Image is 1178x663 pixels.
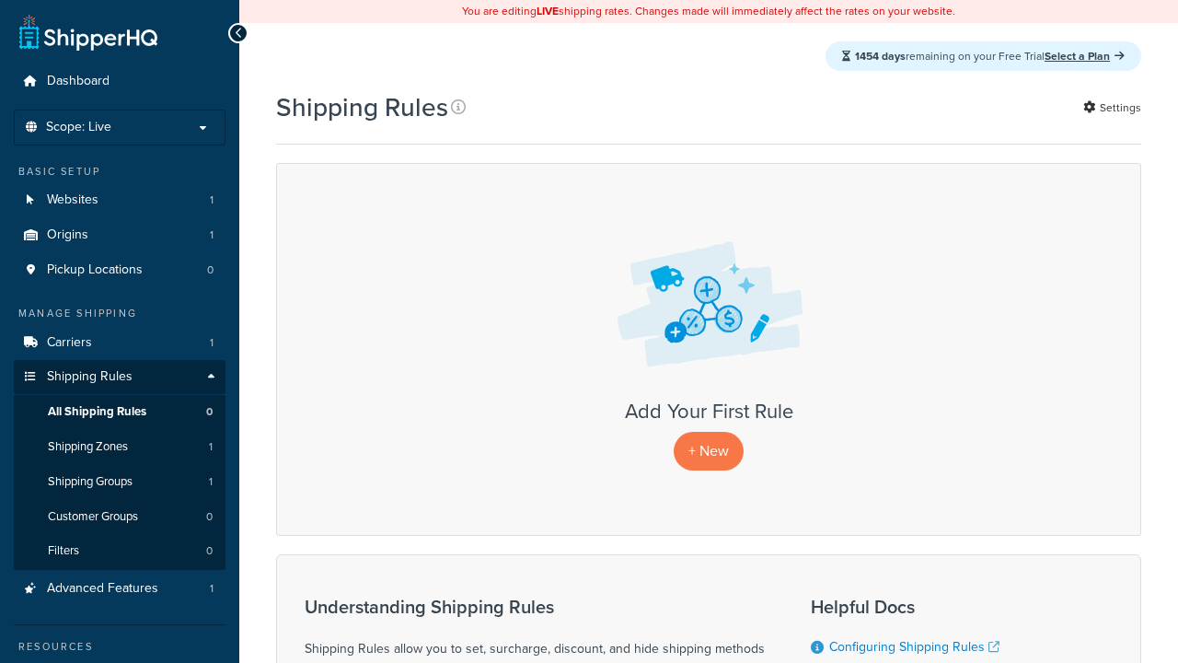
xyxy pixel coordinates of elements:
[14,218,225,252] li: Origins
[210,335,214,351] span: 1
[47,227,88,243] span: Origins
[537,3,559,19] b: LIVE
[14,218,225,252] a: Origins 1
[14,465,225,499] a: Shipping Groups 1
[206,543,213,559] span: 0
[210,227,214,243] span: 1
[295,401,1122,423] h3: Add Your First Rule
[210,192,214,208] span: 1
[14,500,225,534] li: Customer Groups
[829,637,999,657] a: Configuring Shipping Rules
[14,253,225,287] a: Pickup Locations 0
[47,192,98,208] span: Websites
[47,581,158,597] span: Advanced Features
[47,74,110,89] span: Dashboard
[1045,48,1125,64] a: Select a Plan
[14,430,225,464] li: Shipping Zones
[14,572,225,606] li: Advanced Features
[276,89,448,125] h1: Shipping Rules
[47,369,133,385] span: Shipping Rules
[209,439,213,455] span: 1
[48,509,138,525] span: Customer Groups
[14,326,225,360] li: Carriers
[47,335,92,351] span: Carriers
[1083,95,1141,121] a: Settings
[674,432,744,470] p: + New
[855,48,906,64] strong: 1454 days
[206,404,213,420] span: 0
[14,306,225,321] div: Manage Shipping
[14,465,225,499] li: Shipping Groups
[14,183,225,217] a: Websites 1
[14,64,225,99] a: Dashboard
[305,597,765,617] h3: Understanding Shipping Rules
[14,572,225,606] a: Advanced Features 1
[14,164,225,180] div: Basic Setup
[19,14,157,51] a: ShipperHQ Home
[48,404,146,420] span: All Shipping Rules
[14,326,225,360] a: Carriers 1
[826,41,1141,71] div: remaining on your Free Trial
[14,360,225,570] li: Shipping Rules
[207,262,214,278] span: 0
[14,430,225,464] a: Shipping Zones 1
[14,639,225,655] div: Resources
[206,509,213,525] span: 0
[210,581,214,597] span: 1
[209,474,213,490] span: 1
[14,395,225,429] li: All Shipping Rules
[14,534,225,568] li: Filters
[47,262,143,278] span: Pickup Locations
[811,597,1113,617] h3: Helpful Docs
[14,500,225,534] a: Customer Groups 0
[14,395,225,429] a: All Shipping Rules 0
[48,543,79,559] span: Filters
[14,534,225,568] a: Filters 0
[48,474,133,490] span: Shipping Groups
[14,360,225,394] a: Shipping Rules
[46,120,111,135] span: Scope: Live
[14,253,225,287] li: Pickup Locations
[14,183,225,217] li: Websites
[48,439,128,455] span: Shipping Zones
